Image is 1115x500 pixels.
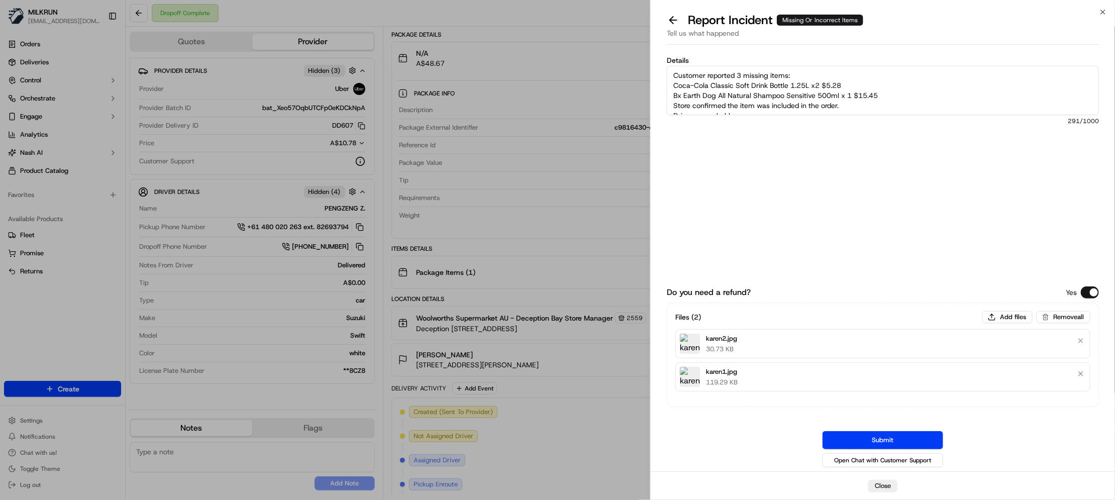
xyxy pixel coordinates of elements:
p: karen1.jpg [706,367,738,377]
span: 291 /1000 [667,117,1099,125]
div: Tell us what happened [667,28,1099,45]
p: 119.29 KB [706,378,738,387]
button: Submit [823,431,943,449]
button: Removeall [1037,311,1090,323]
button: Close [868,480,897,492]
textarea: Customer reported 3 missing items: Coca-Cola Classic Soft Drink Bottle 1.25L x2 $5.28 Bx Earth Do... [667,66,1099,115]
img: karen2.jpg [680,334,700,354]
p: karen2.jpg [706,334,737,344]
label: Do you need a refund? [667,286,751,298]
label: Details [667,57,1099,64]
div: Missing Or Incorrect Items [777,15,863,26]
button: Remove file [1074,367,1088,381]
button: Open Chat with Customer Support [823,453,943,467]
button: Add files [982,311,1033,323]
p: 30.73 KB [706,345,737,354]
p: Report Incident [688,12,863,28]
button: Remove file [1074,334,1088,348]
p: Yes [1066,287,1077,297]
h3: Files ( 2 ) [675,312,701,322]
img: karen1.jpg [680,367,700,387]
